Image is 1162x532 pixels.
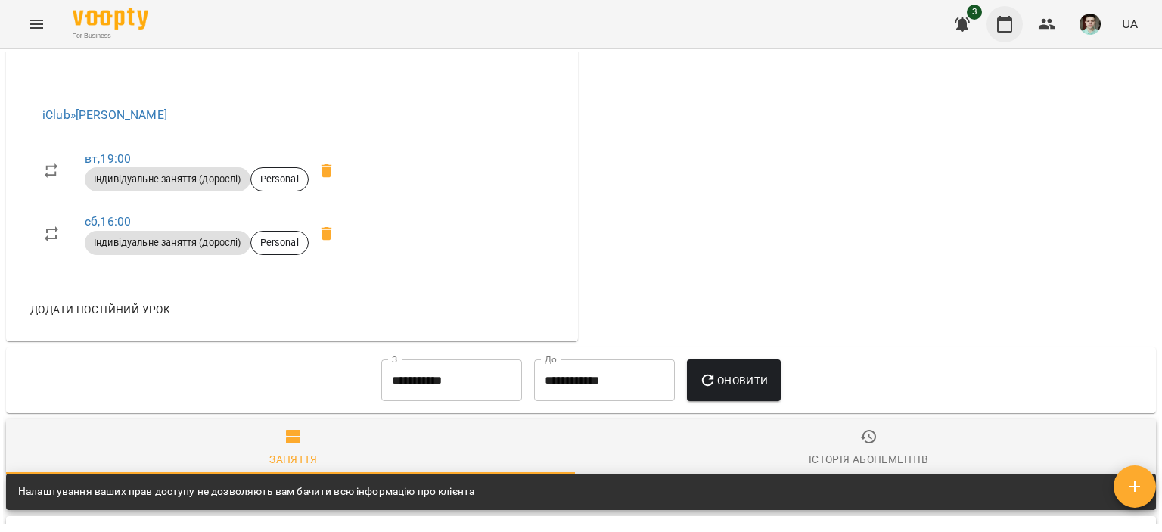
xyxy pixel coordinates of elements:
div: Налаштування ваших прав доступу не дозволяють вам бачити всю інформацію про клієнта [18,478,474,506]
span: Додати постійний урок [30,300,170,319]
span: UA [1122,16,1138,32]
button: Menu [18,6,54,42]
img: 8482cb4e613eaef2b7d25a10e2b5d949.jpg [1080,14,1101,35]
button: Додати постійний урок [24,296,176,323]
a: вт,19:00 [85,151,131,166]
span: Оновити [699,372,768,390]
a: iClub»[PERSON_NAME] [42,107,167,122]
div: Історія абонементів [809,450,928,468]
span: Personal [251,236,308,250]
span: Індивідуальне заняття (дорослі) [85,173,250,186]
button: Оновити [687,359,780,402]
img: Voopty Logo [73,8,148,30]
span: For Business [73,31,148,41]
span: Індивідуальне заняття (дорослі) [85,236,250,250]
span: 3 [967,5,982,20]
div: Заняття [269,450,318,468]
button: UA [1116,10,1144,38]
a: сб,16:00 [85,214,131,229]
span: Personal [251,173,308,186]
span: Видалити приватний урок Артем Андрушко сб 16:00 клієнта Садило Олена Володимирівна [309,216,345,252]
span: Видалити приватний урок Артем Андрушко вт 19:00 клієнта Садило Олена Володимирівна [309,153,345,189]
